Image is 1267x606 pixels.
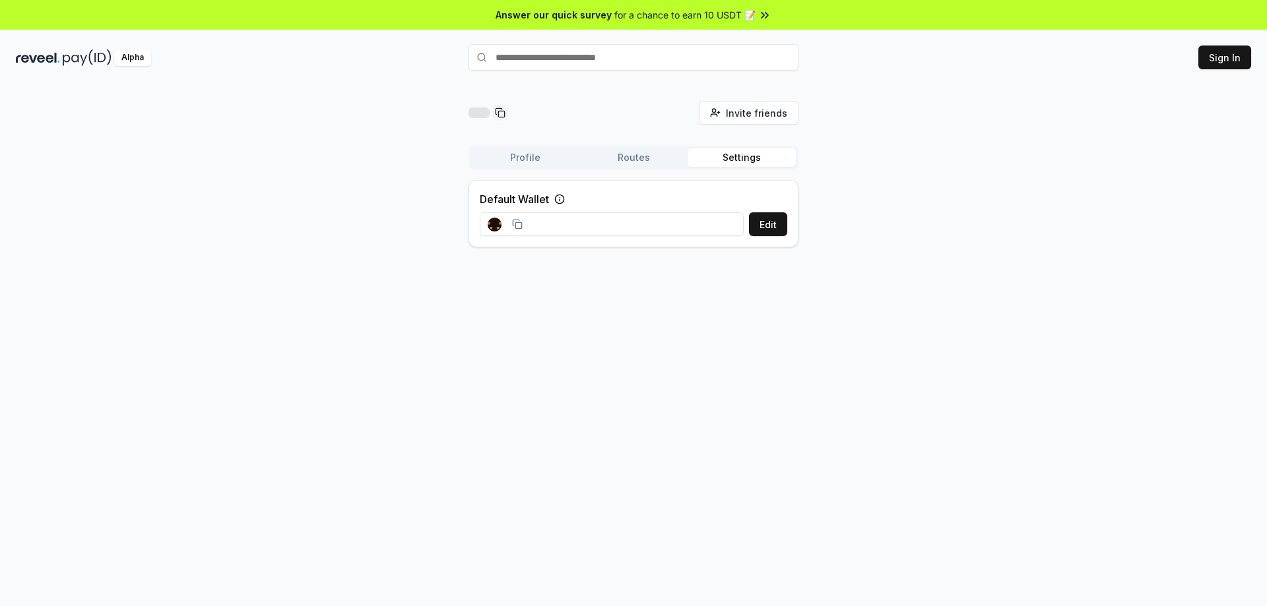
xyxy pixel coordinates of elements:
[579,148,688,167] button: Routes
[480,191,549,207] label: Default Wallet
[749,212,787,236] button: Edit
[614,8,756,22] span: for a chance to earn 10 USDT 📝
[688,148,796,167] button: Settings
[63,49,112,66] img: pay_id
[471,148,579,167] button: Profile
[1198,45,1251,69] button: Sign In
[496,8,612,22] span: Answer our quick survey
[16,49,60,66] img: reveel_dark
[726,106,787,120] span: Invite friends
[114,49,151,66] div: Alpha
[699,101,798,125] button: Invite friends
